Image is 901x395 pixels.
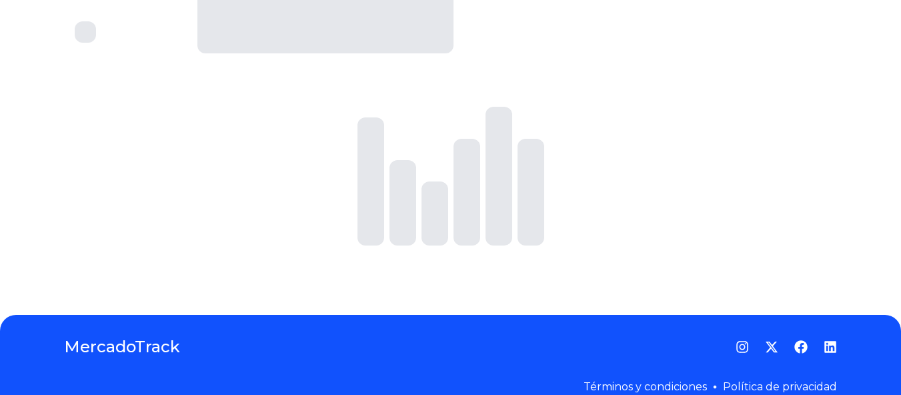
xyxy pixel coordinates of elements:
[584,380,707,393] a: Términos y condiciones
[723,380,837,393] a: Política de privacidad
[765,340,778,354] a: Gorjeo
[64,337,180,356] font: MercadoTrack
[736,340,749,354] a: Instagram
[64,336,180,358] a: MercadoTrack
[824,340,837,354] a: LinkedIn
[794,340,808,354] a: Facebook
